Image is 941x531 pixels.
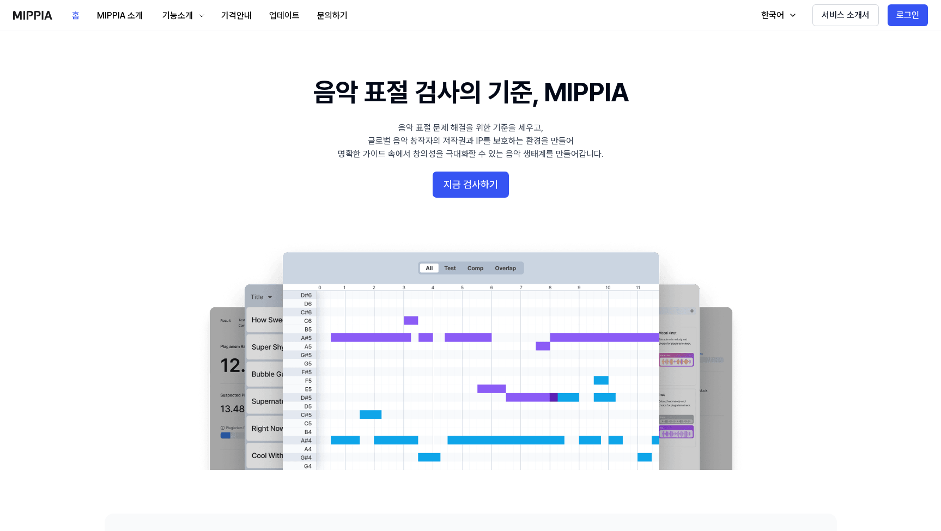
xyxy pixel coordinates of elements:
div: 기능소개 [160,9,195,22]
button: 지금 검사하기 [433,172,509,198]
button: MIPPIA 소개 [88,5,151,27]
button: 한국어 [750,4,804,26]
button: 가격안내 [213,5,260,27]
img: main Image [187,241,754,470]
div: 음악 표절 문제 해결을 위한 기준을 세우고, 글로벌 음악 창작자의 저작권과 IP를 보호하는 환경을 만들어 명확한 가이드 속에서 창의성을 극대화할 수 있는 음악 생태계를 만들어... [338,121,604,161]
img: logo [13,11,52,20]
div: 한국어 [759,9,786,22]
h1: 음악 표절 검사의 기준, MIPPIA [313,74,628,111]
button: 홈 [63,5,88,27]
button: 로그인 [888,4,928,26]
button: 업데이트 [260,5,308,27]
button: 서비스 소개서 [812,4,879,26]
button: 기능소개 [151,5,213,27]
a: 업데이트 [260,1,308,30]
a: 홈 [63,1,88,30]
button: 문의하기 [308,5,356,27]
